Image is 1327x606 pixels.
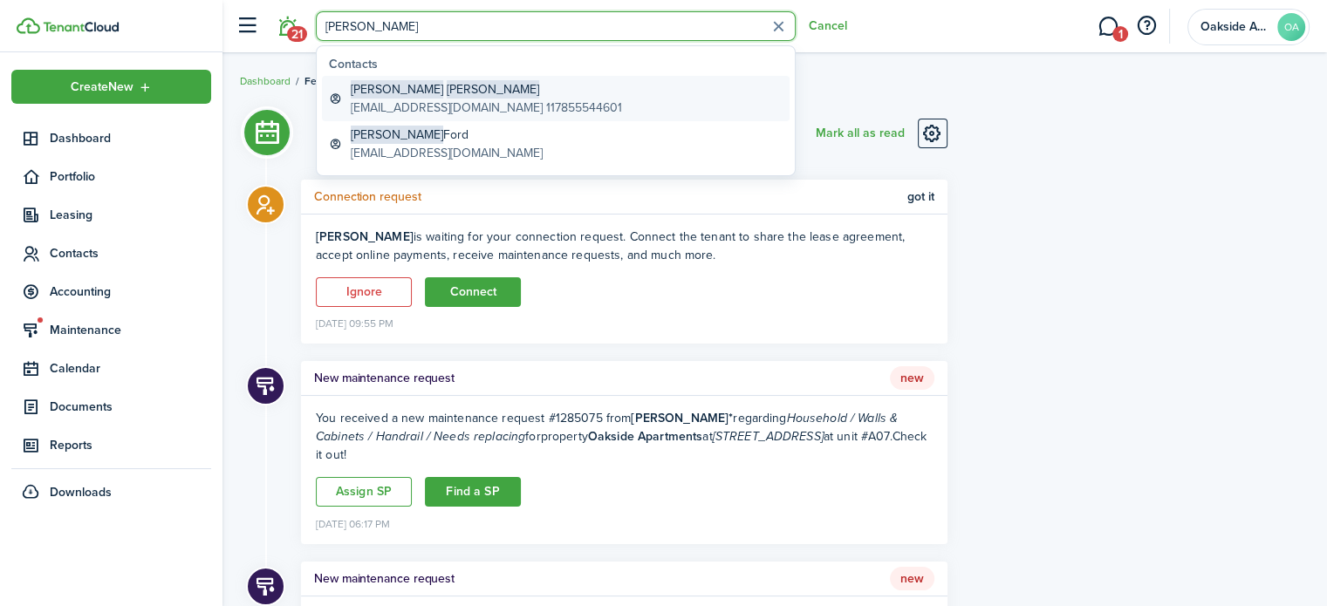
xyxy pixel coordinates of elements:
b: [PERSON_NAME] [316,228,414,246]
span: 1 [1112,26,1128,42]
span: [PERSON_NAME] [447,80,539,99]
time: [DATE] 06:17 PM [316,511,390,534]
span: Calendar [50,359,211,378]
a: [PERSON_NAME] [PERSON_NAME][EMAIL_ADDRESS][DOMAIN_NAME] 117855544601 [322,76,790,121]
b: [PERSON_NAME]* [631,409,733,427]
i: Household / Walls & Cabinets / Handrail / Needs replacing [316,409,898,446]
global-search-item-description: [EMAIL_ADDRESS][DOMAIN_NAME] [351,144,543,162]
a: Assign SP [316,477,412,507]
a: Dashboard [11,121,211,155]
span: Reports [50,436,211,454]
span: Portfolio [50,167,211,186]
span: Documents [50,398,211,416]
span: [PERSON_NAME] [351,80,443,99]
b: Oakside Apartments [588,427,703,446]
span: Accounting [50,283,211,301]
a: Messaging [1091,4,1125,49]
span: Contacts [50,244,211,262]
button: Open menu [11,70,211,104]
span: Feed [304,73,329,89]
time: [DATE] 09:55 PM [316,310,393,333]
span: Oakside Apartments [1200,21,1270,33]
global-search-list-title: Contacts [329,55,790,73]
a: Find a SP [425,477,521,507]
a: Dashboard [240,73,291,89]
img: TenantCloud [43,22,119,32]
span: Got it [907,190,934,204]
h5: New maintenance request [314,369,455,387]
span: Leasing [50,206,211,224]
h5: New maintenance request [314,569,455,588]
button: Open resource center [1132,11,1161,41]
button: Mark all as read [816,119,905,148]
h5: Connection request [314,187,421,206]
span: Create New [71,81,133,93]
span: property at at unit #A07. [541,427,893,446]
button: Clear search [765,13,792,40]
button: Connect [425,277,521,307]
i: [STREET_ADDRESS] [713,427,824,446]
span: Downloads [50,483,112,501]
button: Open sidebar [230,10,263,43]
img: TenantCloud [17,17,40,34]
span: Dashboard [50,129,211,147]
global-search-item-description: [EMAIL_ADDRESS][DOMAIN_NAME] 117855544601 [351,99,622,117]
span: [PERSON_NAME] [351,126,443,144]
global-search-item-title: Ford [351,126,543,144]
a: [PERSON_NAME]Ford[EMAIL_ADDRESS][DOMAIN_NAME] [322,121,790,167]
span: New [890,567,934,591]
input: Search for anything... [316,11,796,41]
span: New [890,366,934,391]
button: Ignore [316,277,412,307]
ng-component: is waiting for your connection request. Connect the tenant to share the lease agreement, accept o... [316,228,933,307]
button: Cancel [809,19,847,33]
avatar-text: OA [1277,13,1305,41]
ng-component: You received a new maintenance request #1285075 from regarding for Check it out! [316,409,933,507]
span: Maintenance [50,321,211,339]
a: Reports [11,428,211,462]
